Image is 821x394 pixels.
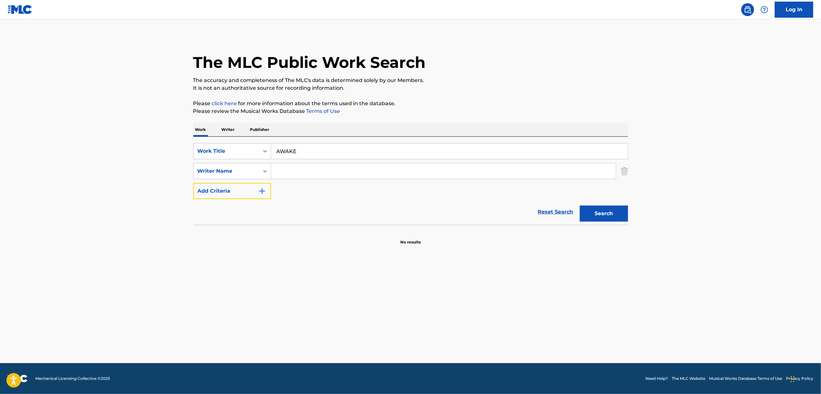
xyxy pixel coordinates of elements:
[8,5,32,14] img: MLC Logo
[645,376,668,381] a: Need Help?
[193,143,628,225] form: Search Form
[786,376,813,381] a: Privacy Policy
[791,370,795,389] div: Drag
[580,206,628,222] button: Search
[193,107,628,115] p: Please review the Musical Works Database
[621,163,628,179] img: Delete Criterion
[258,187,266,195] img: 9d2ae6d4665cec9f34b9.svg
[197,147,255,155] div: Work Title
[672,376,705,381] a: The MLC Website
[212,100,237,106] a: click here
[193,84,628,92] p: It is not an authoritative source for recording information.
[193,183,271,199] button: Add Criteria
[789,363,821,394] iframe: Chat Widget
[744,6,752,14] img: search
[193,77,628,84] p: The accuracy and completeness of The MLC's data is determined solely by our Members.
[220,123,237,136] p: Writer
[193,53,426,72] h1: The MLC Public Work Search
[741,3,754,16] a: Public Search
[709,376,782,381] a: Musical Works Database Terms of Use
[193,123,208,136] p: Work
[35,376,110,381] span: Mechanical Licensing Collective © 2025
[248,123,271,136] p: Publisher
[8,375,28,382] img: logo
[305,108,340,114] a: Terms of Use
[197,167,255,175] div: Writer Name
[193,100,628,107] p: Please for more information about the terms used in the database.
[758,3,771,16] div: Help
[775,2,813,18] a: Log In
[400,232,421,245] p: No results
[761,6,768,14] img: help
[535,205,577,219] a: Reset Search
